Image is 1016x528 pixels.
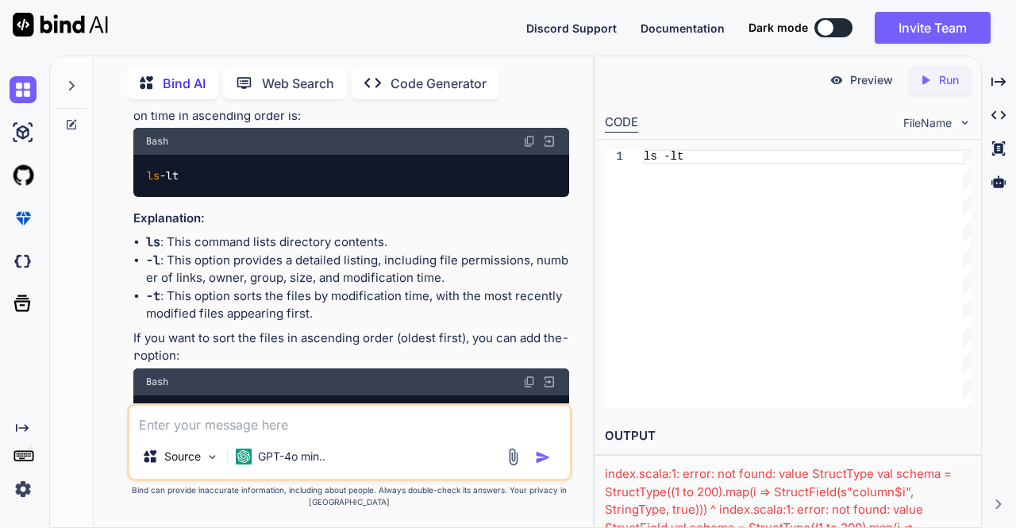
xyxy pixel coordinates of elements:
[903,115,952,131] span: FileName
[206,450,219,464] img: Pick Models
[127,484,573,508] p: Bind can provide inaccurate information, including about people. Always double-check its answers....
[875,12,991,44] button: Invite Team
[542,134,556,148] img: Open in Browser
[641,20,725,37] button: Documentation
[146,233,570,252] li: : This command lists directory contents.
[10,476,37,503] img: settings
[829,73,844,87] img: preview
[523,376,536,388] img: copy
[13,13,108,37] img: Bind AI
[10,119,37,146] img: ai-studio
[146,288,160,304] code: -t
[10,76,37,103] img: chat
[605,114,638,133] div: CODE
[133,330,570,365] p: If you want to sort the files in ascending order (oldest first), you can add the option:
[595,418,980,455] h2: OUTPUT
[146,252,160,268] code: -l
[146,252,570,287] li: : This option provides a detailed listing, including file permissions, number of links, owner, gr...
[391,74,487,93] p: Code Generator
[523,135,536,148] img: copy
[10,205,37,232] img: premium
[262,74,334,93] p: Web Search
[146,376,168,388] span: Bash
[749,20,808,36] span: Dark mode
[939,72,959,88] p: Run
[10,248,37,275] img: darkCloudIdeIcon
[146,287,570,323] li: : This option sorts the files by modification time, with the most recently modified files appeari...
[10,162,37,189] img: githubLight
[147,168,160,183] span: ls
[133,210,570,228] h3: Explanation:
[526,21,617,35] span: Discord Support
[526,20,617,37] button: Discord Support
[236,449,252,464] img: GPT-4o mini
[163,74,206,93] p: Bind AI
[146,135,168,148] span: Bash
[535,449,551,465] img: icon
[958,116,972,129] img: chevron down
[146,168,180,184] code: -lt
[542,375,556,389] img: Open in Browser
[641,21,725,35] span: Documentation
[258,449,325,464] p: GPT-4o min..
[850,72,893,88] p: Preview
[164,449,201,464] p: Source
[504,448,522,466] img: attachment
[605,149,623,164] div: 1
[146,234,160,250] code: ls
[644,150,683,163] span: ls -lt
